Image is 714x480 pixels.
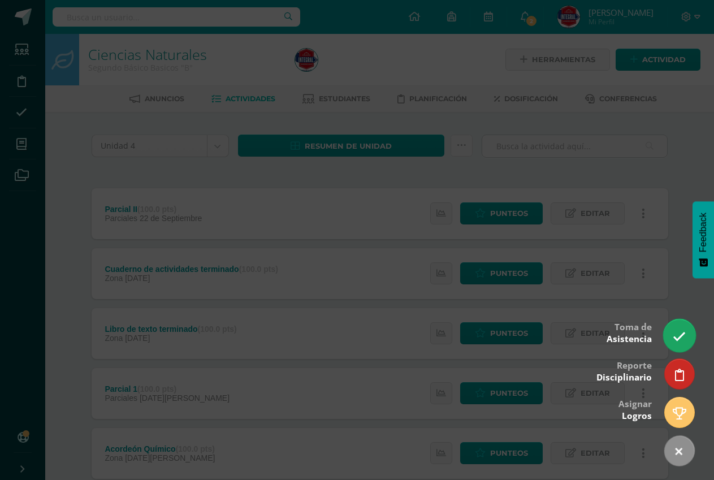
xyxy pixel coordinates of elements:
div: Asignar [618,391,652,427]
button: Feedback - Mostrar encuesta [693,201,714,278]
span: Feedback [698,213,708,252]
div: Toma de [607,314,652,351]
span: Asistencia [607,333,652,345]
span: Logros [622,410,652,422]
span: Disciplinario [596,371,652,383]
div: Reporte [596,352,652,389]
